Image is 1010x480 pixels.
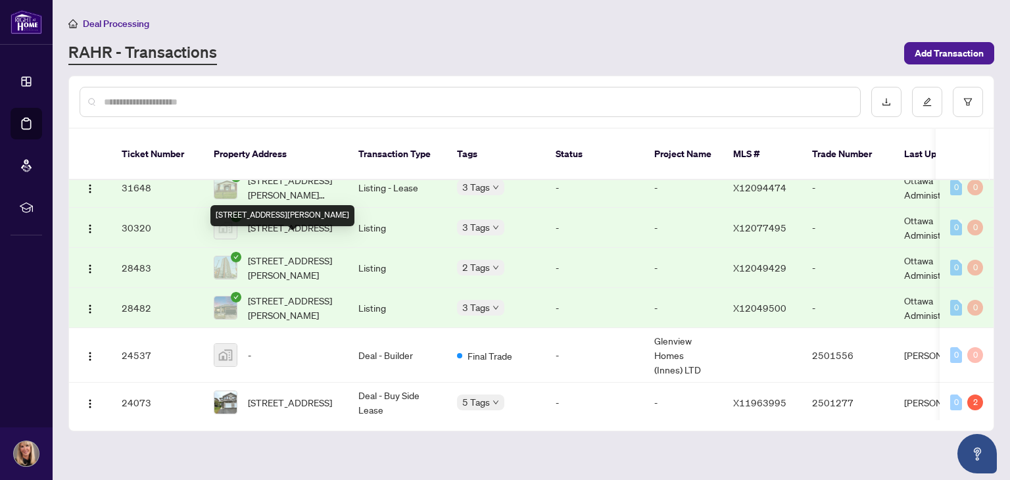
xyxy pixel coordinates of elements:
[904,42,994,64] button: Add Transaction
[85,183,95,194] img: Logo
[111,288,203,328] td: 28482
[894,288,992,328] td: Ottawa Administrator
[85,398,95,409] img: Logo
[545,208,644,248] td: -
[214,391,237,414] img: thumbnail-img
[967,260,983,276] div: 0
[644,168,723,208] td: -
[894,168,992,208] td: Ottawa Administrator
[85,351,95,362] img: Logo
[493,184,499,191] span: down
[967,347,983,363] div: 0
[214,216,237,239] img: thumbnail-img
[644,288,723,328] td: -
[462,395,490,410] span: 5 Tags
[882,97,891,107] span: download
[85,304,95,314] img: Logo
[80,257,101,278] button: Logo
[348,129,446,180] th: Transaction Type
[68,41,217,65] a: RAHR - Transactions
[83,18,149,30] span: Deal Processing
[248,293,337,322] span: [STREET_ADDRESS][PERSON_NAME]
[733,222,786,233] span: X12077495
[957,434,997,473] button: Open asap
[545,383,644,423] td: -
[68,19,78,28] span: home
[210,205,354,226] div: [STREET_ADDRESS][PERSON_NAME]
[950,220,962,235] div: 0
[950,260,962,276] div: 0
[111,248,203,288] td: 28483
[644,129,723,180] th: Project Name
[231,292,241,302] span: check-circle
[733,181,786,193] span: X12094474
[80,177,101,198] button: Logo
[348,383,446,423] td: Deal - Buy Side Lease
[950,300,962,316] div: 0
[80,345,101,366] button: Logo
[723,129,802,180] th: MLS #
[912,87,942,117] button: edit
[967,395,983,410] div: 2
[111,328,203,383] td: 24537
[468,348,512,363] span: Final Trade
[248,253,337,282] span: [STREET_ADDRESS][PERSON_NAME]
[953,87,983,117] button: filter
[950,395,962,410] div: 0
[923,97,932,107] span: edit
[462,220,490,235] span: 3 Tags
[248,220,332,235] span: [STREET_ADDRESS]
[644,248,723,288] td: -
[644,383,723,423] td: -
[802,208,894,248] td: -
[545,328,644,383] td: -
[231,252,241,262] span: check-circle
[248,348,251,362] span: -
[203,129,348,180] th: Property Address
[348,168,446,208] td: Listing - Lease
[111,129,203,180] th: Ticket Number
[644,208,723,248] td: -
[214,297,237,319] img: thumbnail-img
[545,129,644,180] th: Status
[111,383,203,423] td: 24073
[733,396,786,408] span: X11963995
[85,224,95,234] img: Logo
[462,260,490,275] span: 2 Tags
[248,395,332,410] span: [STREET_ADDRESS]
[493,264,499,271] span: down
[644,328,723,383] td: Glenview Homes (Innes) LTD
[493,224,499,231] span: down
[967,300,983,316] div: 0
[446,129,545,180] th: Tags
[894,208,992,248] td: Ottawa Administrator
[111,208,203,248] td: 30320
[894,129,992,180] th: Last Updated By
[894,383,992,423] td: [PERSON_NAME]
[802,383,894,423] td: 2501277
[894,328,992,383] td: [PERSON_NAME]
[871,87,902,117] button: download
[545,288,644,328] td: -
[11,10,42,34] img: logo
[802,288,894,328] td: -
[950,347,962,363] div: 0
[348,328,446,383] td: Deal - Builder
[967,180,983,195] div: 0
[894,248,992,288] td: Ottawa Administrator
[545,168,644,208] td: -
[14,441,39,466] img: Profile Icon
[462,180,490,195] span: 3 Tags
[802,168,894,208] td: -
[348,288,446,328] td: Listing
[214,176,237,199] img: thumbnail-img
[348,208,446,248] td: Listing
[214,256,237,279] img: thumbnail-img
[545,248,644,288] td: -
[80,392,101,413] button: Logo
[348,248,446,288] td: Listing
[963,97,973,107] span: filter
[462,300,490,315] span: 3 Tags
[248,173,337,202] span: [STREET_ADDRESS][PERSON_NAME][PERSON_NAME]
[915,43,984,64] span: Add Transaction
